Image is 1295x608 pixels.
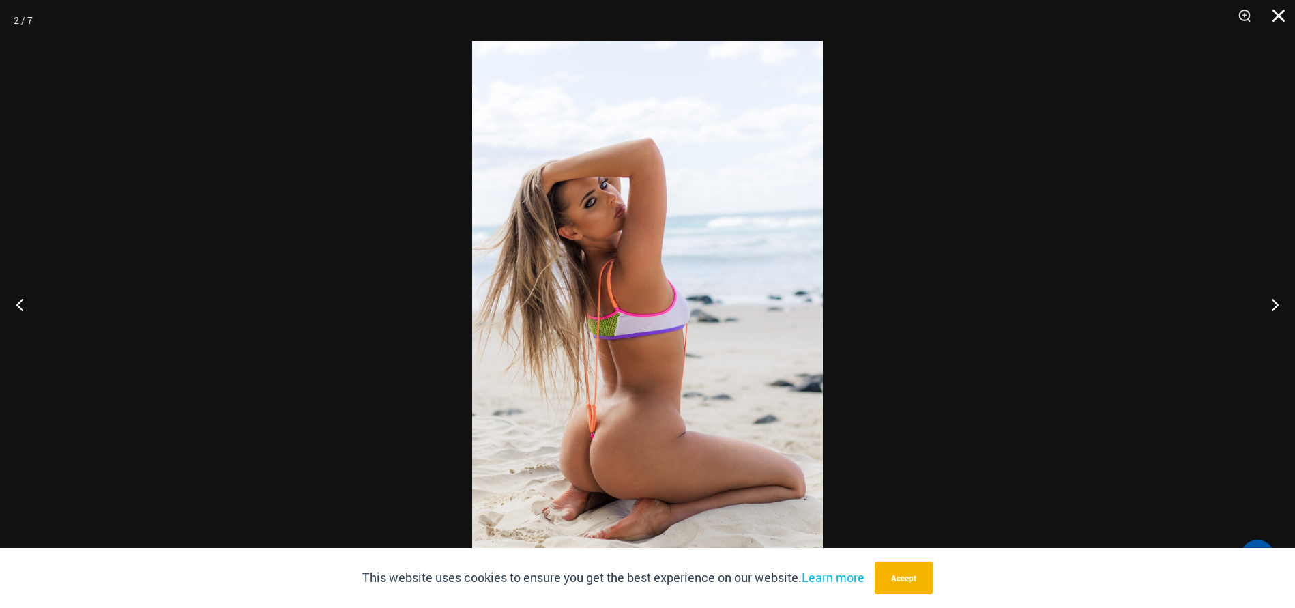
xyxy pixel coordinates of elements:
img: Reckless Neon Crush Lime Crush 349 Crop Top 4561 Sling 06 [472,41,823,567]
div: 2 / 7 [14,10,33,31]
button: Next [1244,270,1295,338]
p: This website uses cookies to ensure you get the best experience on our website. [362,568,864,588]
a: Learn more [802,569,864,585]
button: Accept [875,562,933,594]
